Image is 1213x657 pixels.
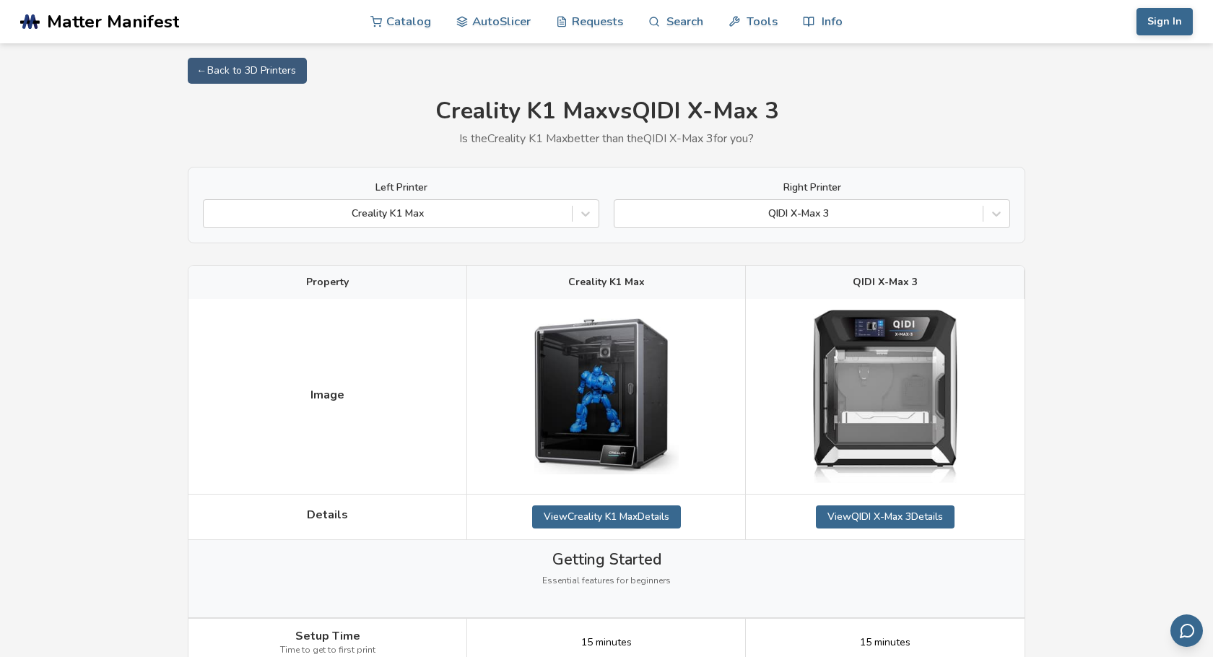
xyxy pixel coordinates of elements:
a: ViewCreality K1 MaxDetails [532,505,681,528]
p: Is the Creality K1 Max better than the QIDI X-Max 3 for you? [188,132,1025,145]
span: Image [310,388,344,401]
span: Time to get to first print [280,645,375,656]
button: Sign In [1136,8,1193,35]
span: Details [307,508,348,521]
img: QIDI X-Max 3 [813,310,957,482]
span: 15 minutes [581,637,632,648]
label: Left Printer [203,182,599,193]
input: QIDI X-Max 3 [622,208,625,219]
input: Creality K1 Max [211,208,214,219]
span: Property [306,277,349,288]
span: Essential features for beginners [542,576,671,586]
span: Setup Time [295,630,360,643]
h1: Creality K1 Max vs QIDI X-Max 3 [188,98,1025,125]
span: Creality K1 Max [568,277,645,288]
label: Right Printer [614,182,1010,193]
button: Send feedback via email [1170,614,1203,647]
a: ← Back to 3D Printers [188,58,307,84]
span: Getting Started [552,551,661,568]
a: ViewQIDI X-Max 3Details [816,505,955,528]
span: Matter Manifest [47,12,179,32]
span: 15 minutes [860,637,910,648]
span: QIDI X-Max 3 [853,277,918,288]
img: Creality K1 Max [534,318,679,474]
